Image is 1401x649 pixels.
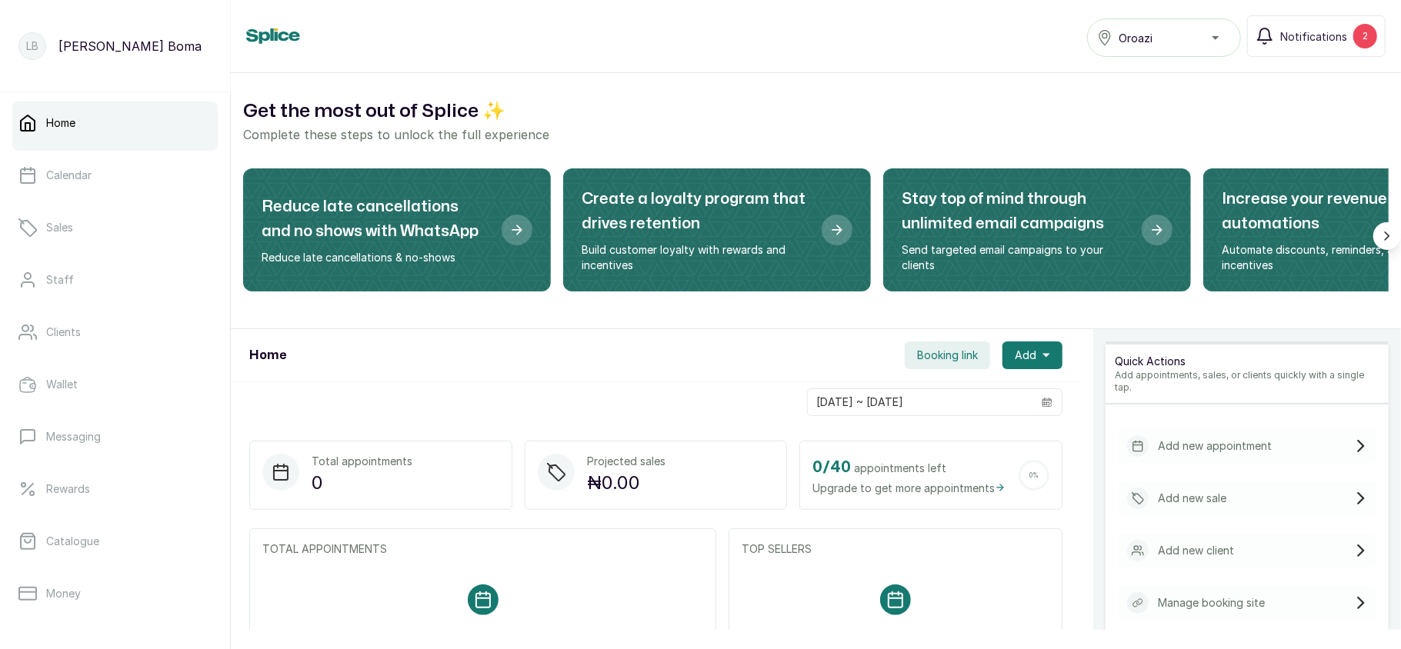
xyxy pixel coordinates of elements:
[243,98,1389,125] h2: Get the most out of Splice ✨
[1015,348,1036,363] span: Add
[12,520,218,563] a: Catalogue
[587,469,665,497] p: ₦0.00
[917,348,978,363] span: Booking link
[1042,397,1052,408] svg: calendar
[12,415,218,458] a: Messaging
[12,102,218,145] a: Home
[312,469,412,497] p: 0
[854,461,946,476] span: appointments left
[1280,28,1347,45] span: Notifications
[12,206,218,249] a: Sales
[1115,369,1379,394] p: Add appointments, sales, or clients quickly with a single tap.
[812,480,1006,496] span: Upgrade to get more appointments
[902,242,1129,273] p: Send targeted email campaigns to your clients
[46,272,74,288] p: Staff
[12,258,218,301] a: Staff
[46,586,81,601] p: Money
[46,168,92,183] p: Calendar
[582,242,809,273] p: Build customer loyalty with rewards and incentives
[249,346,286,364] h1: Home
[1087,18,1241,57] button: Oroazi
[46,324,81,340] p: Clients
[12,363,218,406] a: Wallet
[58,37,202,55] p: [PERSON_NAME] Boma
[46,534,99,549] p: Catalogue
[1247,15,1386,57] button: Notifications2
[26,38,38,54] p: LB
[1115,354,1379,369] p: Quick Actions
[1119,30,1152,46] span: Oroazi
[46,377,78,392] p: Wallet
[12,311,218,354] a: Clients
[1158,595,1265,611] p: Manage booking site
[587,454,665,469] p: Projected sales
[1029,472,1039,479] span: 0 %
[1002,341,1062,369] button: Add
[883,168,1191,291] div: Stay top of mind through unlimited email campaigns
[46,429,101,444] p: Messaging
[808,389,1032,415] input: Select date
[902,187,1129,236] h2: Stay top of mind through unlimited email campaigns
[262,541,703,557] p: TOTAL APPOINTMENTS
[262,195,489,244] h2: Reduce late cancellations and no shows with WhatsApp
[12,154,218,197] a: Calendar
[46,115,75,131] p: Home
[46,220,73,235] p: Sales
[582,187,809,236] h2: Create a loyalty program that drives retention
[243,168,551,291] div: Reduce late cancellations and no shows with WhatsApp
[905,341,990,369] button: Booking link
[288,615,678,643] p: No appointments. Visit your calendar to add some appointments for [DATE]
[12,468,218,511] a: Rewards
[812,455,851,480] h2: 0 / 40
[1158,543,1234,558] p: Add new client
[563,168,871,291] div: Create a loyalty program that drives retention
[46,481,90,497] p: Rewards
[742,541,1049,557] p: TOP SELLERS
[243,125,1389,144] p: Complete these steps to unlock the full experience
[262,250,489,265] p: Reduce late cancellations & no-shows
[1353,24,1377,48] div: 2
[1158,438,1272,454] p: Add new appointment
[312,454,412,469] p: Total appointments
[1158,491,1226,506] p: Add new sale
[12,572,218,615] a: Money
